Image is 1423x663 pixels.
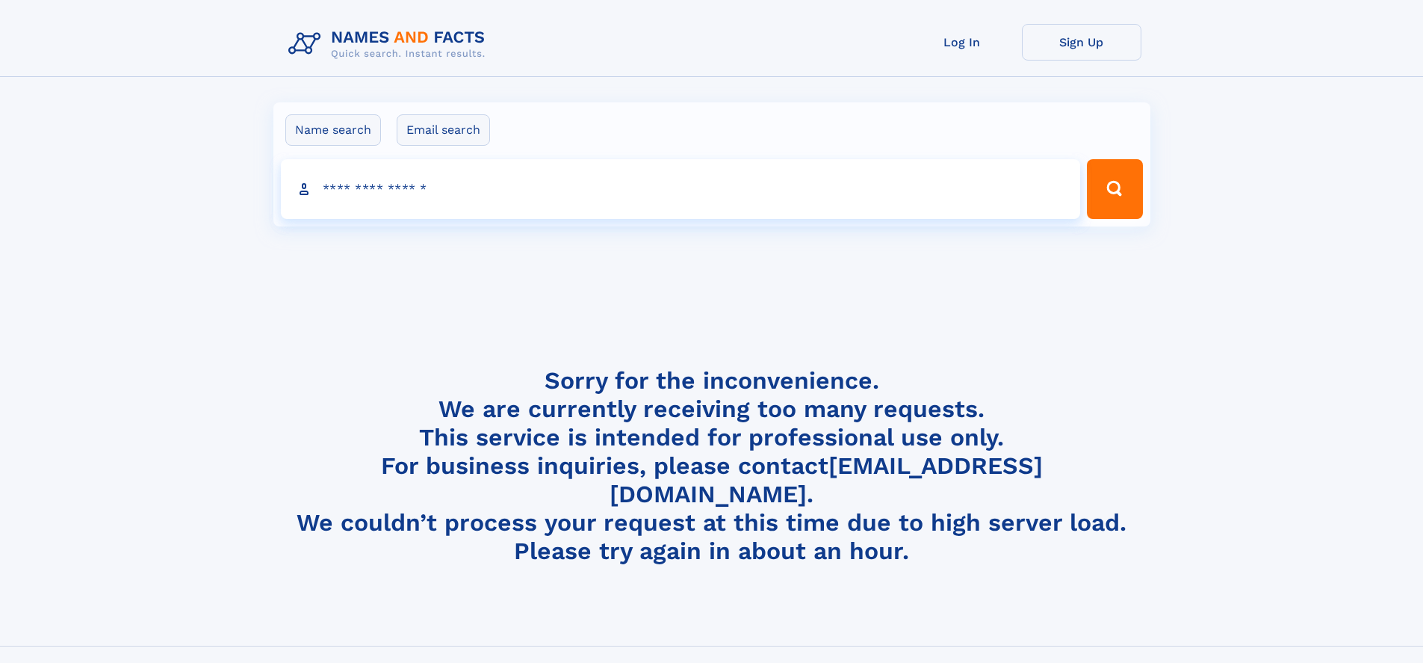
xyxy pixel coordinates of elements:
[1087,159,1142,219] button: Search Button
[610,451,1043,508] a: [EMAIL_ADDRESS][DOMAIN_NAME]
[282,24,497,64] img: Logo Names and Facts
[281,159,1081,219] input: search input
[1022,24,1141,61] a: Sign Up
[397,114,490,146] label: Email search
[285,114,381,146] label: Name search
[282,366,1141,566] h4: Sorry for the inconvenience. We are currently receiving too many requests. This service is intend...
[902,24,1022,61] a: Log In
